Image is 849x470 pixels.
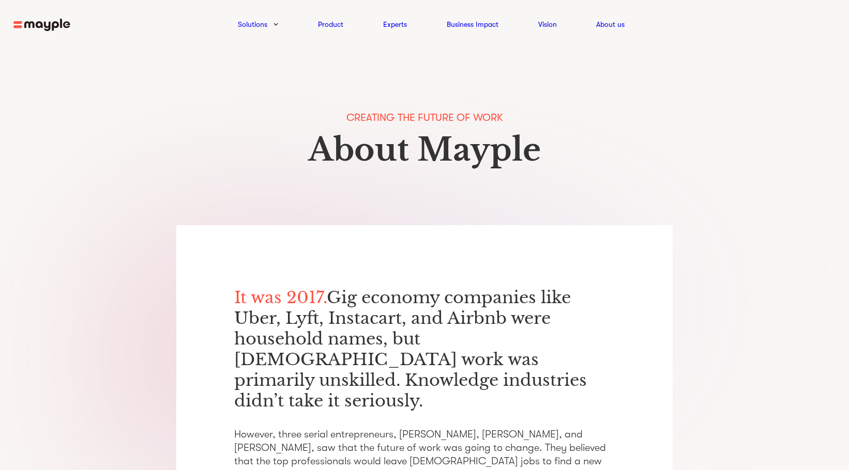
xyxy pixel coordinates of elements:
a: Product [318,18,343,30]
a: Vision [538,18,557,30]
a: Solutions [238,18,267,30]
p: Gig economy companies like Uber, Lyft, Instacart, and Airbnb were household names, but [DEMOGRAPH... [234,287,615,411]
a: About us [596,18,625,30]
a: Experts [383,18,407,30]
span: It was 2017. [234,287,327,308]
a: Business Impact [447,18,498,30]
img: mayple-logo [13,19,70,32]
img: arrow-down [274,23,278,26]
